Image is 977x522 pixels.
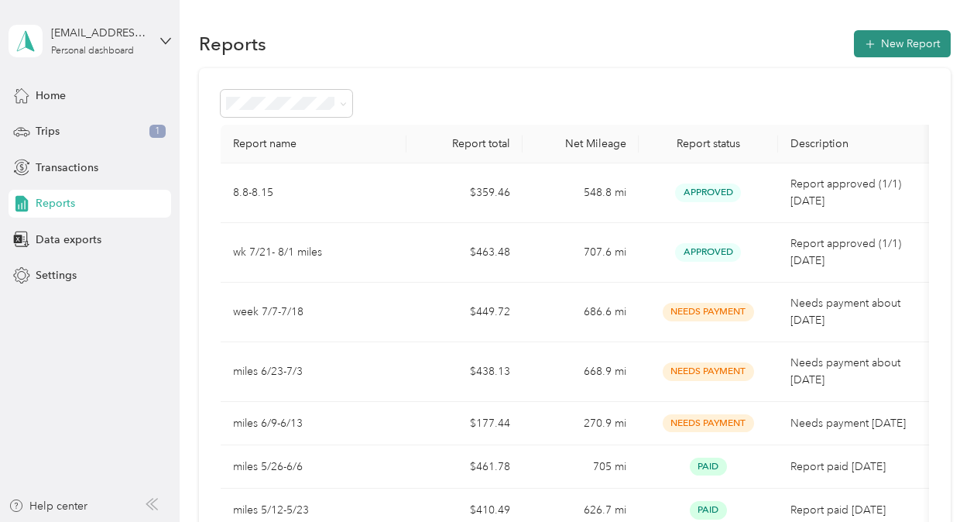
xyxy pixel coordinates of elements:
[890,435,977,522] iframe: Everlance-gr Chat Button Frame
[36,267,77,283] span: Settings
[406,125,523,163] th: Report total
[675,243,741,261] span: Approved
[523,125,639,163] th: Net Mileage
[149,125,166,139] span: 1
[651,137,766,150] div: Report status
[854,30,951,57] button: New Report
[663,362,754,380] span: Needs Payment
[36,88,66,104] span: Home
[523,342,639,402] td: 668.9 mi
[406,445,523,489] td: $461.78
[523,283,639,342] td: 686.6 mi
[663,414,754,432] span: Needs Payment
[36,195,75,211] span: Reports
[690,501,727,519] span: Paid
[790,355,920,389] p: Needs payment about [DATE]
[790,295,920,329] p: Needs payment about [DATE]
[233,184,273,201] p: 8.8-8.15
[523,445,639,489] td: 705 mi
[523,402,639,445] td: 270.9 mi
[9,498,87,514] button: Help center
[406,402,523,445] td: $177.44
[199,36,266,52] h1: Reports
[51,46,134,56] div: Personal dashboard
[523,163,639,223] td: 548.8 mi
[675,184,741,201] span: Approved
[233,502,309,519] p: miles 5/12-5/23
[523,223,639,283] td: 707.6 mi
[778,125,933,163] th: Description
[663,303,754,321] span: Needs Payment
[233,304,303,321] p: week 7/7-7/18
[790,176,920,210] p: Report approved (1/1) [DATE]
[36,123,60,139] span: Trips
[233,244,322,261] p: wk 7/21- 8/1 miles
[233,458,303,476] p: miles 5/26-6/6
[36,160,98,176] span: Transactions
[790,235,920,270] p: Report approved (1/1) [DATE]
[221,125,406,163] th: Report name
[406,342,523,402] td: $438.13
[233,415,303,432] p: miles 6/9-6/13
[406,163,523,223] td: $359.46
[790,415,920,432] p: Needs payment [DATE]
[790,458,920,476] p: Report paid [DATE]
[36,232,101,248] span: Data exports
[233,363,303,380] p: miles 6/23-7/3
[790,502,920,519] p: Report paid [DATE]
[406,223,523,283] td: $463.48
[406,283,523,342] td: $449.72
[51,25,148,41] div: [EMAIL_ADDRESS][DOMAIN_NAME]
[690,458,727,476] span: Paid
